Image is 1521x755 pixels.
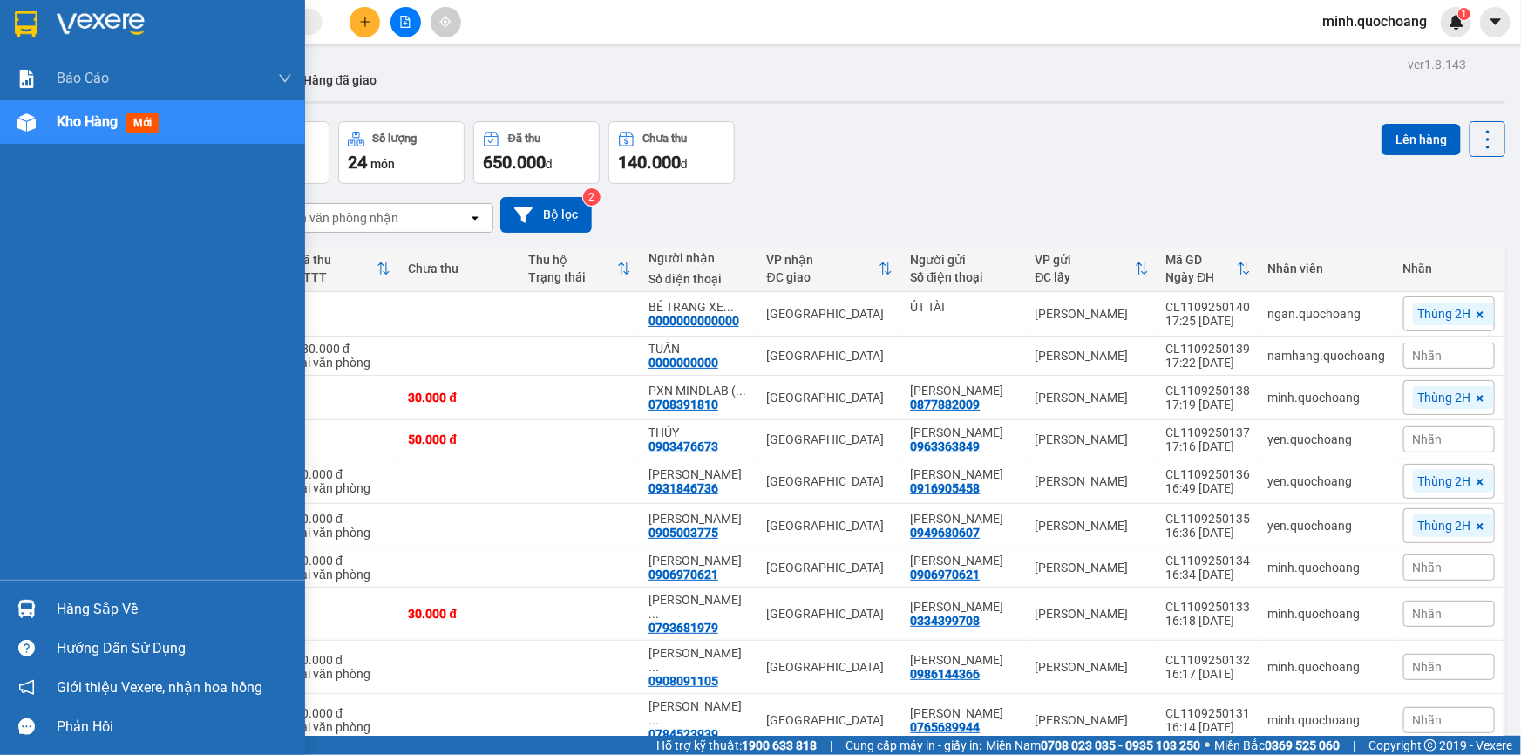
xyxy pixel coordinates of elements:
[15,15,192,36] div: [PERSON_NAME]
[910,526,980,540] div: 0949680607
[57,636,292,662] div: Hướng dẫn sử dụng
[910,512,1017,526] div: LÊ VĂN THỌ
[1205,742,1210,749] span: ⚪️
[648,660,659,674] span: ...
[1353,736,1355,755] span: |
[910,568,980,582] div: 0906970621
[767,713,893,727] div: [GEOGRAPHIC_DATA]
[1268,519,1386,533] div: yen.quochoang
[1166,667,1251,681] div: 16:17 [DATE]
[830,736,832,755] span: |
[1166,706,1251,720] div: CL1109250131
[648,314,739,328] div: 0000000000000
[910,720,980,734] div: 0765689944
[1036,253,1135,267] div: VP gửi
[1166,568,1251,582] div: 16:34 [DATE]
[618,152,681,173] span: 140.000
[758,246,902,292] th: Toggle SortBy
[439,16,452,28] span: aim
[648,713,659,727] span: ...
[1036,519,1149,533] div: [PERSON_NAME]
[648,251,750,265] div: Người nhận
[15,17,42,35] span: Gửi:
[1166,720,1251,734] div: 16:14 [DATE]
[295,720,390,734] div: Tại văn phòng
[348,152,367,173] span: 24
[1268,474,1386,488] div: yen.quochoang
[126,113,159,133] span: mới
[656,736,817,755] span: Hỗ trợ kỹ thuật:
[278,209,398,227] div: Chọn văn phòng nhận
[648,481,718,495] div: 0931846736
[681,157,688,171] span: đ
[431,7,461,37] button: aim
[295,667,390,681] div: Tại văn phòng
[648,646,750,674] div: TRẦN ĐỒNG NGỌC LY
[408,432,511,446] div: 50.000 đ
[767,391,893,405] div: [GEOGRAPHIC_DATA]
[1268,660,1386,674] div: minh.quochoang
[295,653,390,667] div: 80.000 đ
[767,432,893,446] div: [GEOGRAPHIC_DATA]
[910,253,1017,267] div: Người gửi
[1166,512,1251,526] div: CL1109250135
[648,621,718,635] div: 0793681979
[1265,738,1340,752] strong: 0369 525 060
[1041,738,1200,752] strong: 0708 023 035 - 0935 103 250
[1413,432,1443,446] span: Nhãn
[767,474,893,488] div: [GEOGRAPHIC_DATA]
[15,11,37,37] img: logo-vxr
[295,467,390,481] div: 30.000 đ
[390,7,421,37] button: file-add
[17,70,36,88] img: solution-icon
[648,727,718,741] div: 0784523939
[528,253,617,267] div: Thu hộ
[1036,607,1149,621] div: [PERSON_NAME]
[1268,349,1386,363] div: namhang.quochoang
[408,607,511,621] div: 30.000 đ
[910,554,1017,568] div: TÔ THANH PHÚC
[767,607,893,621] div: [GEOGRAPHIC_DATA]
[546,157,553,171] span: đ
[338,121,465,184] button: Số lượng24món
[1458,8,1470,20] sup: 1
[767,270,879,284] div: ĐC giao
[295,342,390,356] div: 380.000 đ
[1166,356,1251,370] div: 17:22 [DATE]
[1166,300,1251,314] div: CL1109250140
[1166,481,1251,495] div: 16:49 [DATE]
[1268,432,1386,446] div: yen.quochoang
[648,568,718,582] div: 0906970621
[986,736,1200,755] span: Miền Nam
[1382,124,1461,155] button: Lên hàng
[278,71,292,85] span: down
[1424,739,1436,752] span: copyright
[468,211,482,225] svg: open
[648,356,718,370] div: 0000000000
[1268,262,1386,275] div: Nhân viên
[295,356,390,370] div: Tại văn phòng
[295,481,390,495] div: Tại văn phòng
[1449,14,1464,30] img: icon-new-feature
[528,270,617,284] div: Trạng thái
[648,342,750,356] div: TUẤN
[1166,398,1251,412] div: 17:19 [DATE]
[15,57,192,81] div: 0877882009
[483,152,546,173] span: 650.000
[910,300,1017,314] div: ÚT TÀI
[1418,473,1471,489] span: Thùng 2H
[1036,307,1149,321] div: [PERSON_NAME]
[1166,554,1251,568] div: CL1109250134
[1166,600,1251,614] div: CL1109250133
[1166,439,1251,453] div: 17:16 [DATE]
[1036,713,1149,727] div: [PERSON_NAME]
[767,660,893,674] div: [GEOGRAPHIC_DATA]
[57,714,292,740] div: Phản hồi
[1418,306,1471,322] span: Thùng 2H
[15,81,192,165] div: 49B [PERSON_NAME] , [PERSON_NAME] LÃNH , [GEOGRAPHIC_DATA]
[648,439,718,453] div: 0903476673
[18,679,35,696] span: notification
[648,554,750,568] div: TÔ THANH PHÚC
[500,197,592,233] button: Bộ lọc
[286,246,399,292] th: Toggle SortBy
